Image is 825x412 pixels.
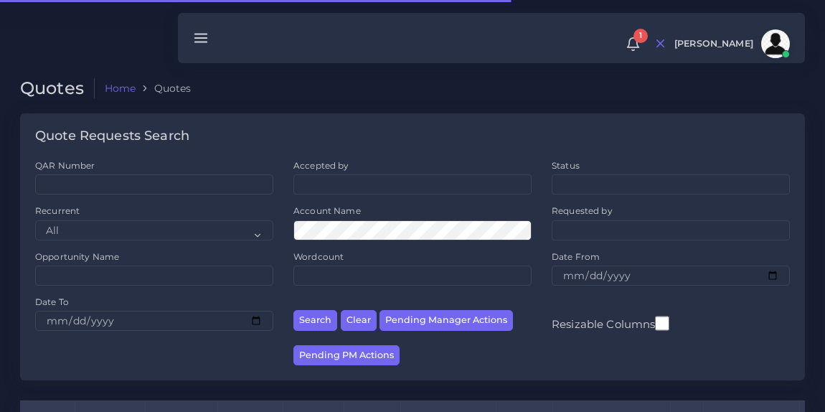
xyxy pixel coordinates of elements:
label: QAR Number [35,159,95,172]
label: Date From [552,251,600,263]
img: avatar [761,29,790,58]
li: Quotes [136,81,191,95]
button: Pending PM Actions [293,345,400,366]
button: Search [293,310,337,331]
a: [PERSON_NAME]avatar [667,29,795,58]
label: Requested by [552,205,613,217]
label: Opportunity Name [35,251,119,263]
a: Home [105,81,136,95]
h4: Quote Requests Search [35,128,189,144]
button: Pending Manager Actions [379,310,513,331]
a: 1 [621,37,646,52]
label: Resizable Columns [552,314,669,332]
label: Account Name [293,205,361,217]
label: Date To [35,296,69,308]
label: Wordcount [293,251,344,263]
button: Clear [341,310,377,331]
label: Accepted by [293,159,349,172]
input: Resizable Columns [655,314,669,332]
label: Recurrent [35,205,80,217]
label: Status [552,159,580,172]
h2: Quotes [20,78,95,99]
span: 1 [633,29,648,43]
span: [PERSON_NAME] [674,39,753,49]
